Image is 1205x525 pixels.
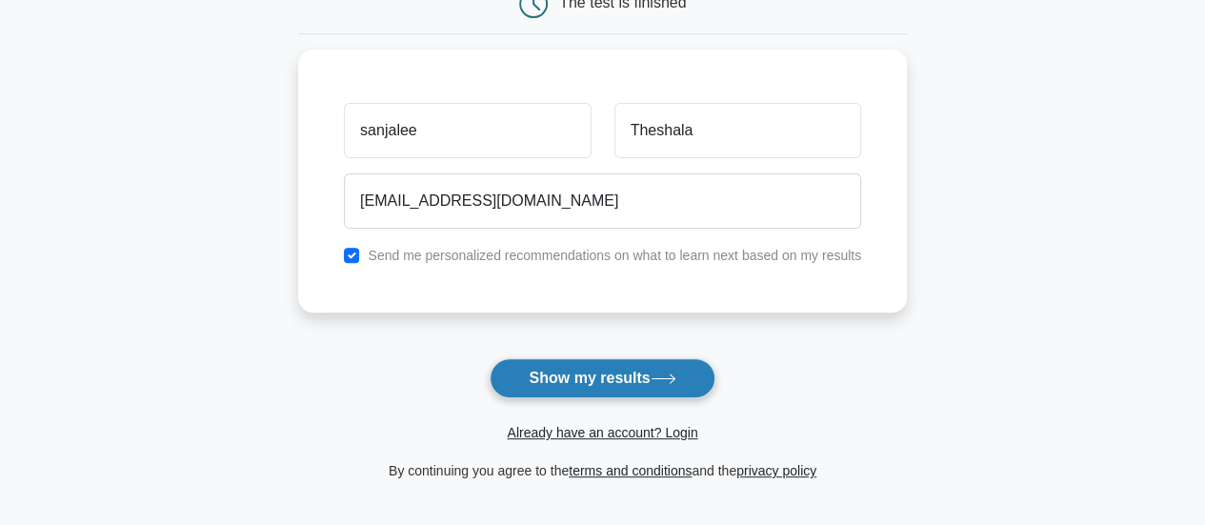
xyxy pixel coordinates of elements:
[344,173,861,229] input: Email
[368,248,861,263] label: Send me personalized recommendations on what to learn next based on my results
[344,103,591,158] input: First name
[507,425,697,440] a: Already have an account? Login
[287,459,918,482] div: By continuing you agree to the and the
[490,358,714,398] button: Show my results
[569,463,692,478] a: terms and conditions
[736,463,816,478] a: privacy policy
[614,103,861,158] input: Last name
